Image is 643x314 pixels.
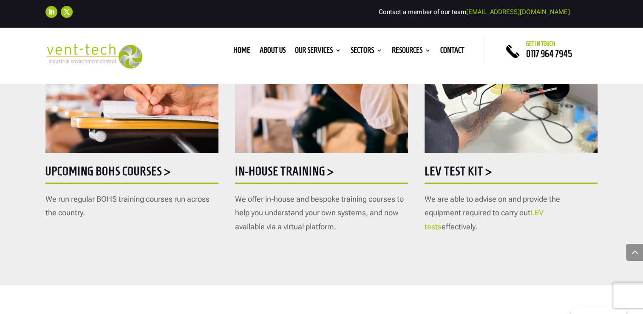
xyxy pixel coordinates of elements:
span: We are able to advise on and provide the equipment required to carry out effectively. [425,194,560,231]
h5: LEV Test Kit > [425,165,598,182]
a: About us [260,47,286,57]
a: Our Services [295,47,341,57]
a: Follow on LinkedIn [45,6,57,18]
a: Resources [392,47,431,57]
a: Follow on X [61,6,73,18]
img: 2023-09-27T08_35_16.549ZVENT-TECH---Clear-background [45,44,143,69]
h5: In-house training > [235,165,408,182]
a: LEV tests [425,208,544,231]
a: [EMAIL_ADDRESS][DOMAIN_NAME] [466,8,570,16]
span: Contact a member of our team [379,8,570,16]
span: Get in touch [526,40,555,47]
a: Home [233,47,250,57]
span: We offer in-house and bespoke training courses to help you understand your own systems, and now a... [235,194,404,231]
h5: Upcoming BOHS courses > [45,165,218,182]
a: 0117 964 7945 [526,49,572,59]
a: Sectors [351,47,382,57]
p: We run regular BOHS training courses run across the country. [45,192,218,220]
a: Contact [440,47,465,57]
